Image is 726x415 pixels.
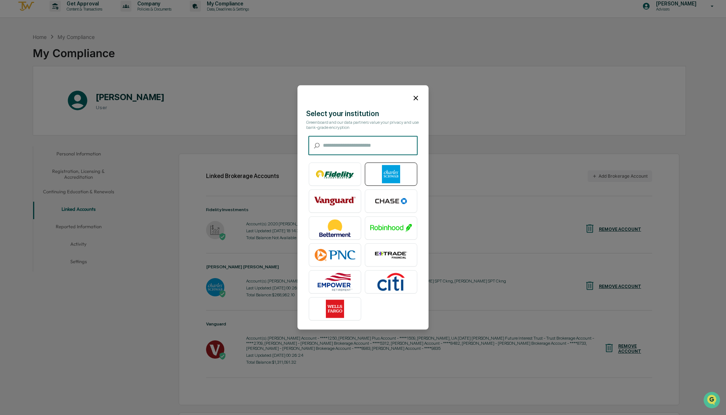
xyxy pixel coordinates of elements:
span: Attestations [60,92,90,99]
div: We're available if you need us! [25,63,92,69]
div: 🖐️ [7,92,13,98]
span: Data Lookup [15,106,46,113]
span: Preclearance [15,92,47,99]
span: Pylon [72,123,88,129]
img: Vanguard [314,192,356,210]
input: Clear [19,33,120,41]
a: 🗄️Attestations [50,89,93,102]
img: 1746055101610-c473b297-6a78-478c-a979-82029cc54cd1 [7,56,20,69]
div: Select your institution [306,110,420,118]
div: Start new chat [25,56,119,63]
a: 🔎Data Lookup [4,103,49,116]
img: Betterment [314,219,356,237]
img: Wells Fargo [314,300,356,318]
img: PNC [314,246,356,264]
iframe: Open customer support [703,391,722,411]
img: Charles Schwab [370,165,412,183]
div: Greenboard and our data partners value your privacy and use bank-grade encryption [306,120,420,130]
img: Fidelity Investments [314,165,356,183]
img: Empower Retirement [314,273,356,291]
img: E*TRADE [370,246,412,264]
a: 🖐️Preclearance [4,89,50,102]
a: Powered byPylon [51,123,88,129]
div: 🗄️ [53,92,59,98]
button: Start new chat [124,58,133,67]
p: How can we help? [7,15,133,27]
img: Citibank [370,273,412,291]
div: 🔎 [7,106,13,112]
img: Robinhood [370,219,412,237]
img: Chase [370,192,412,210]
